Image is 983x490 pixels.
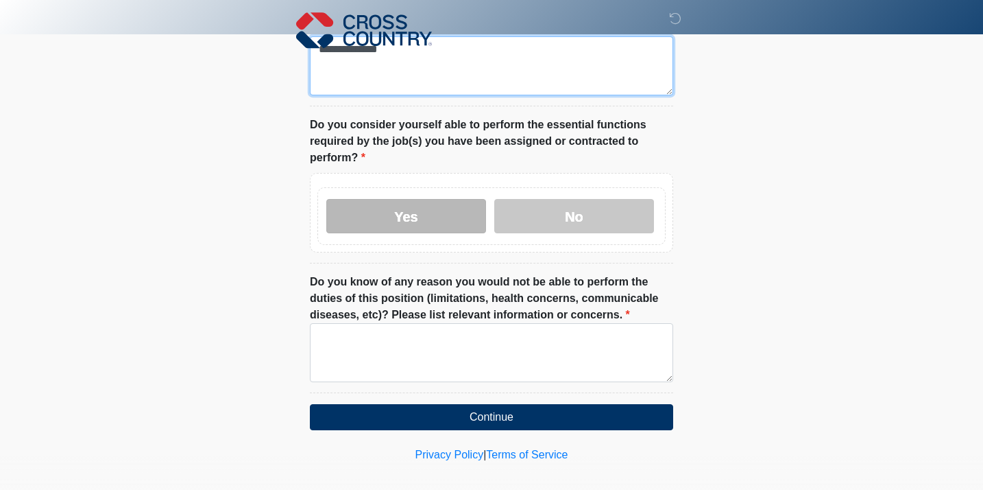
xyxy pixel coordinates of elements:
a: Privacy Policy [415,449,484,460]
label: No [494,199,654,233]
label: Yes [326,199,486,233]
a: | [483,449,486,460]
a: Terms of Service [486,449,568,460]
label: Do you know of any reason you would not be able to perform the duties of this position (limitatio... [310,274,673,323]
label: Do you consider yourself able to perform the essential functions required by the job(s) you have ... [310,117,673,166]
img: Cross Country Logo [296,10,432,50]
button: Continue [310,404,673,430]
